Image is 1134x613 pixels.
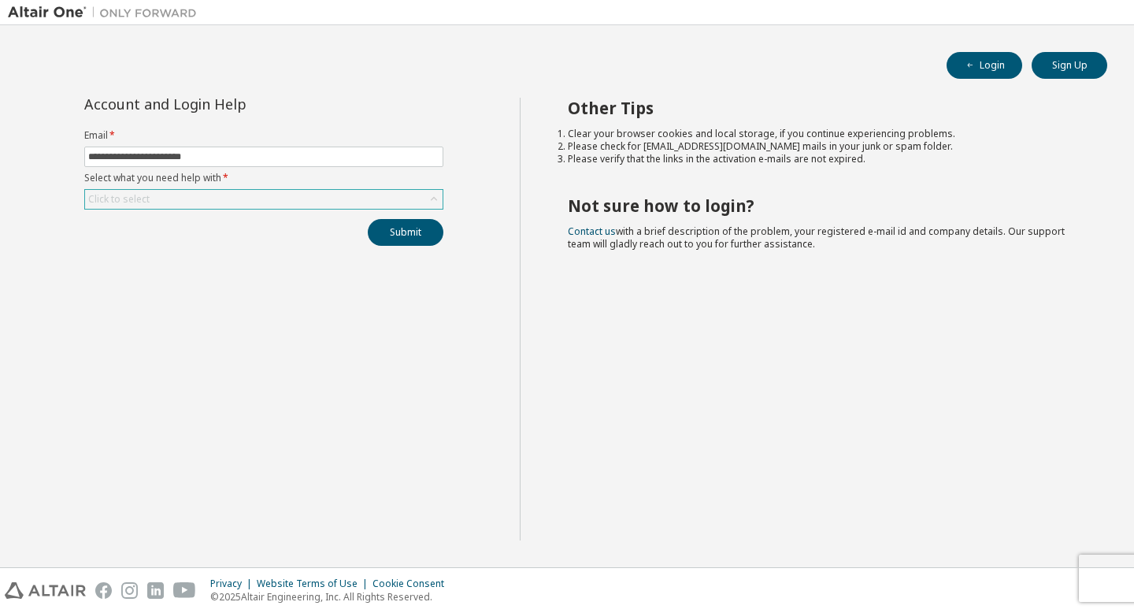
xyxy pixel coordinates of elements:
[8,5,205,20] img: Altair One
[84,129,443,142] label: Email
[568,195,1080,216] h2: Not sure how to login?
[210,578,257,590] div: Privacy
[568,225,1065,251] span: with a brief description of the problem, your registered e-mail id and company details. Our suppo...
[947,52,1022,79] button: Login
[372,578,454,590] div: Cookie Consent
[173,582,196,599] img: youtube.svg
[210,590,454,604] p: © 2025 Altair Engineering, Inc. All Rights Reserved.
[147,582,164,599] img: linkedin.svg
[95,582,112,599] img: facebook.svg
[84,172,443,184] label: Select what you need help with
[5,582,86,599] img: altair_logo.svg
[568,225,616,238] a: Contact us
[84,98,372,110] div: Account and Login Help
[257,578,372,590] div: Website Terms of Use
[568,153,1080,165] li: Please verify that the links in the activation e-mails are not expired.
[568,98,1080,118] h2: Other Tips
[121,582,138,599] img: instagram.svg
[568,140,1080,153] li: Please check for [EMAIL_ADDRESS][DOMAIN_NAME] mails in your junk or spam folder.
[568,128,1080,140] li: Clear your browser cookies and local storage, if you continue experiencing problems.
[85,190,443,209] div: Click to select
[368,219,443,246] button: Submit
[88,193,150,206] div: Click to select
[1032,52,1107,79] button: Sign Up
